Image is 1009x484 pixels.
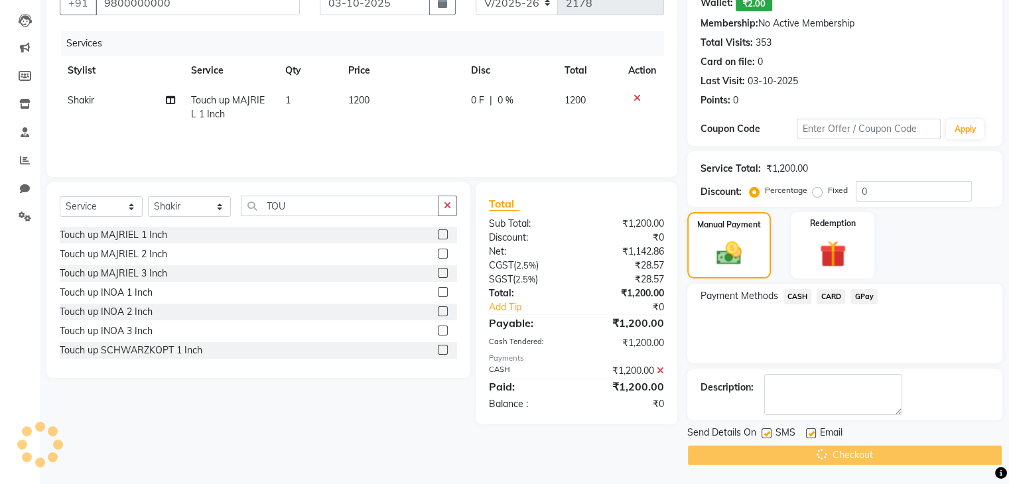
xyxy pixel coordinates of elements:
span: Total [489,197,519,211]
div: ₹1,200.00 [576,315,674,331]
label: Manual Payment [697,219,761,231]
button: Apply [946,119,984,139]
div: ( ) [479,272,576,286]
input: Search or Scan [241,196,438,216]
div: Discount: [479,231,576,245]
div: Touch up MAJRIEL 1 Inch [60,228,167,242]
span: 1200 [565,94,586,106]
span: 2.5% [515,274,535,284]
span: SMS [775,426,795,442]
span: | [490,93,492,107]
div: ₹1,200.00 [576,336,674,350]
div: 353 [756,36,772,50]
span: CASH [783,289,812,304]
div: Services [61,31,674,56]
div: Total: [479,286,576,300]
div: ₹28.57 [576,272,674,286]
div: CASH [479,364,576,378]
th: Disc [463,56,557,86]
div: Touch up MAJRIEL 2 Inch [60,247,167,261]
div: Service Total: [701,162,761,176]
th: Stylist [60,56,183,86]
th: Price [340,56,463,86]
div: Touch up INOA 2 Inch [60,305,153,319]
th: Qty [277,56,340,86]
th: Service [183,56,277,86]
th: Action [620,56,664,86]
div: Cash Tendered: [479,336,576,350]
span: SGST [489,273,513,285]
div: Membership: [701,17,758,30]
div: ₹1,200.00 [576,364,674,378]
div: Description: [701,381,754,394]
img: _cash.svg [708,239,750,268]
div: ₹0 [592,300,673,314]
div: Touch up INOA 3 Inch [60,324,153,338]
div: Touch up SCHWARZKOPT 1 Inch [60,343,202,357]
div: Touch up MAJRIEL 3 Inch [60,267,167,280]
div: ₹0 [576,397,674,411]
span: Touch up MAJRIEL 1 Inch [191,94,265,120]
label: Redemption [810,217,856,229]
img: _gift.svg [811,237,854,271]
span: Send Details On [687,426,756,442]
div: No Active Membership [701,17,989,30]
div: ( ) [479,259,576,272]
div: Sub Total: [479,217,576,231]
div: Total Visits: [701,36,753,50]
span: Shakir [68,94,94,106]
div: Touch up INOA 1 Inch [60,286,153,300]
div: ₹0 [576,231,674,245]
span: 2.5% [516,260,536,271]
div: 0 [758,55,763,69]
span: CGST [489,259,513,271]
span: 0 F [471,93,484,107]
label: Fixed [828,184,848,196]
div: Discount: [701,185,742,199]
a: Add Tip [479,300,592,314]
div: Card on file: [701,55,755,69]
span: 1 [285,94,291,106]
span: CARD [817,289,845,304]
span: 0 % [498,93,513,107]
input: Enter Offer / Coupon Code [797,119,941,139]
th: Total [557,56,620,86]
div: ₹1,200.00 [576,217,674,231]
div: 0 [733,93,738,107]
div: Last Visit: [701,74,745,88]
span: Email [820,426,842,442]
div: ₹1,200.00 [766,162,808,176]
div: Payments [489,353,664,364]
div: ₹1,200.00 [576,286,674,300]
div: Balance : [479,397,576,411]
div: ₹1,142.86 [576,245,674,259]
div: Paid: [479,379,576,394]
div: ₹28.57 [576,259,674,272]
div: ₹1,200.00 [576,379,674,394]
div: Points: [701,93,730,107]
label: Percentage [765,184,807,196]
div: 03-10-2025 [748,74,798,88]
span: 1200 [348,94,370,106]
span: Payment Methods [701,289,778,303]
div: Net: [479,245,576,259]
span: GPay [850,289,878,304]
div: Coupon Code [701,122,797,136]
div: Payable: [479,315,576,331]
